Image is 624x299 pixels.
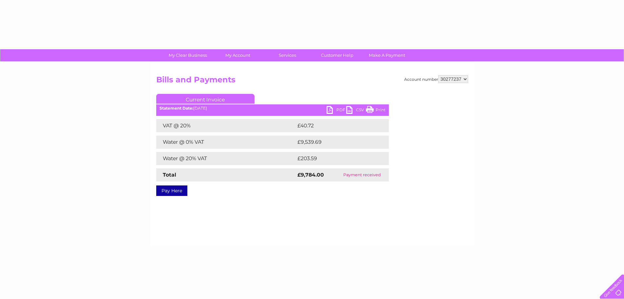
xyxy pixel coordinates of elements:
a: PDF [327,106,346,116]
a: Make A Payment [360,49,414,61]
div: Account number [404,75,468,83]
td: £203.59 [296,152,377,165]
a: Services [260,49,314,61]
a: Current Invoice [156,94,255,104]
a: Print [366,106,386,116]
strong: Total [163,172,176,178]
td: £9,539.69 [296,136,379,149]
h2: Bills and Payments [156,75,468,88]
strong: £9,784.00 [297,172,324,178]
a: CSV [346,106,366,116]
td: £40.72 [296,119,375,132]
td: Water @ 20% VAT [156,152,296,165]
a: My Account [211,49,265,61]
a: Pay Here [156,185,187,196]
a: Customer Help [310,49,364,61]
a: My Clear Business [161,49,215,61]
td: Payment received [335,168,389,182]
b: Statement Date: [160,106,193,111]
td: VAT @ 20% [156,119,296,132]
div: [DATE] [156,106,389,111]
td: Water @ 0% VAT [156,136,296,149]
